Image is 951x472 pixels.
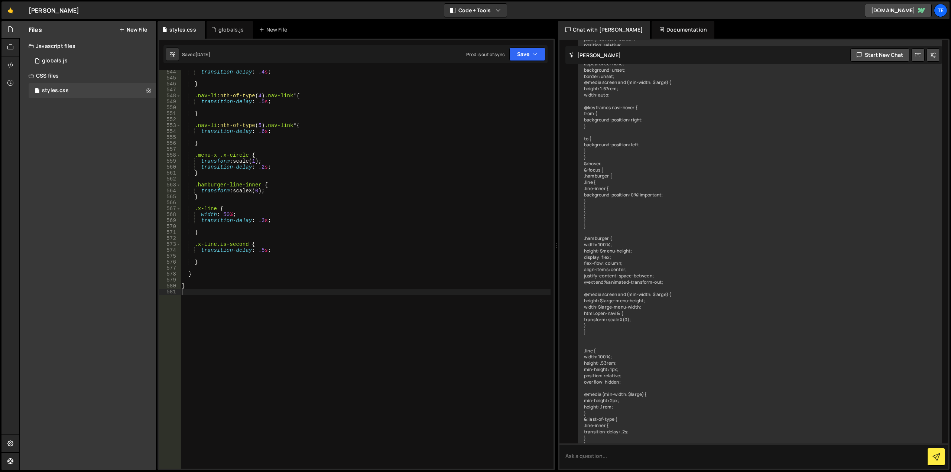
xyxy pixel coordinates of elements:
div: 559 [159,158,181,164]
a: [DOMAIN_NAME] [865,4,932,17]
div: 554 [159,128,181,134]
div: CSS files [20,68,156,83]
h2: Files [29,26,42,34]
div: 577 [159,265,181,271]
button: Save [509,48,545,61]
div: Documentation [652,21,714,39]
div: 578 [159,271,181,277]
div: 567 [159,206,181,212]
div: 548 [159,93,181,99]
div: styles.css [169,26,196,33]
div: styles.css [42,87,69,94]
div: 557 [159,146,181,152]
div: 555 [159,134,181,140]
div: 563 [159,182,181,188]
a: Te [934,4,947,17]
div: New File [259,26,290,33]
div: 553 [159,123,181,128]
button: Code + Tools [444,4,507,17]
div: 575 [159,253,181,259]
div: 565 [159,194,181,200]
div: 560 [159,164,181,170]
div: 556 [159,140,181,146]
div: 569 [159,218,181,224]
div: Javascript files [20,39,156,53]
div: 547 [159,87,181,93]
div: 544 [159,69,181,75]
div: [PERSON_NAME] [29,6,79,15]
a: 🤙 [1,1,20,19]
div: 580 [159,283,181,289]
div: [DATE] [195,51,210,58]
div: 568 [159,212,181,218]
button: Start new chat [850,48,909,62]
div: Chat with [PERSON_NAME] [558,21,650,39]
div: 545 [159,75,181,81]
div: 546 [159,81,181,87]
div: 564 [159,188,181,194]
div: 566 [159,200,181,206]
div: globals.js [218,26,244,33]
div: 570 [159,224,181,230]
div: 550 [159,105,181,111]
button: New File [119,27,147,33]
div: 579 [159,277,181,283]
div: 561 [159,170,181,176]
div: 573 [159,241,181,247]
div: globals.js [42,58,68,64]
div: 562 [159,176,181,182]
div: 558 [159,152,181,158]
div: 574 [159,247,181,253]
div: 572 [159,235,181,241]
div: 571 [159,230,181,235]
div: 16160/43441.css [29,83,156,98]
div: 16160/43434.js [29,53,156,68]
div: Prod is out of sync [466,51,505,58]
div: 552 [159,117,181,123]
div: 581 [159,289,181,295]
div: 576 [159,259,181,265]
div: 549 [159,99,181,105]
div: 551 [159,111,181,117]
div: Saved [182,51,210,58]
h2: [PERSON_NAME] [569,52,621,59]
